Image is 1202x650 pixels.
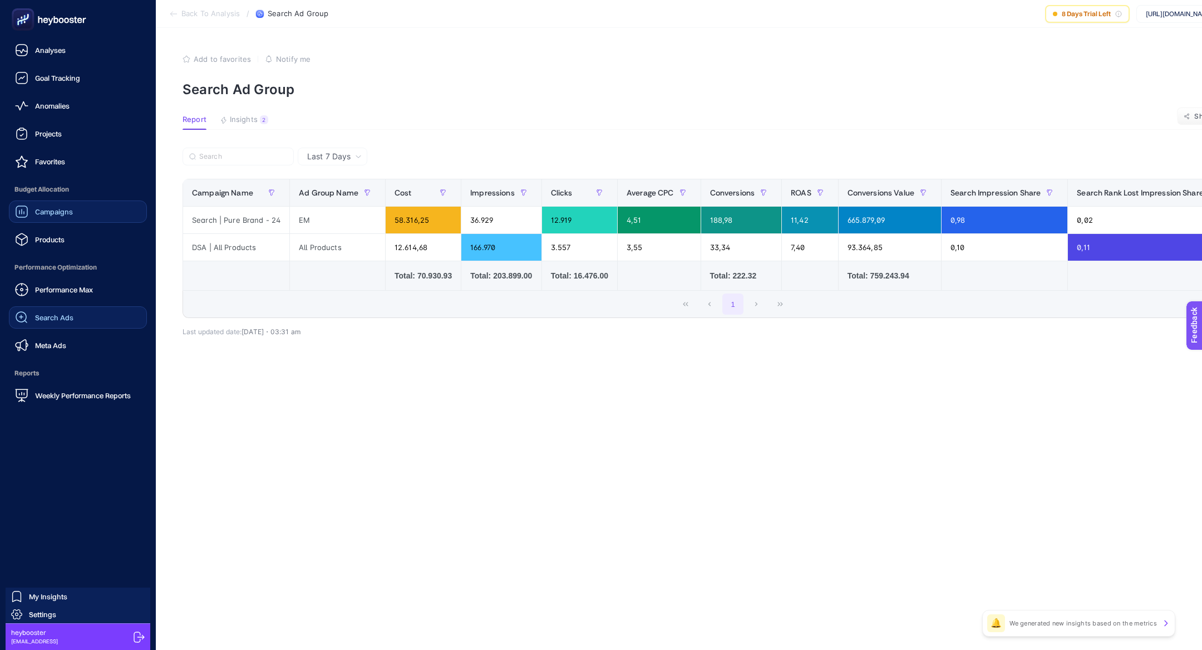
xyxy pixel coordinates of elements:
span: Clicks [551,188,573,197]
span: Search Ad Group [268,9,328,18]
span: Meta Ads [35,341,66,350]
div: 0,98 [942,207,1067,233]
span: Anomalies [35,101,70,110]
a: Anomalies [9,95,147,117]
div: 12.919 [542,207,617,233]
a: Settings [6,605,150,623]
span: Last 7 Days [307,151,351,162]
div: 4,51 [618,207,701,233]
div: 93.364,85 [839,234,941,261]
span: Report [183,115,206,124]
span: Budget Allocation [9,178,147,201]
a: Campaigns [9,201,147,223]
div: 665.879,09 [839,207,941,233]
div: 0,10 [942,234,1067,261]
a: Goal Tracking [9,67,147,89]
div: DSA | All Products [183,234,289,261]
div: 36.929 [461,207,541,233]
a: Weekly Performance Reports [9,384,147,407]
span: Cost [395,188,412,197]
span: Insights [230,115,258,124]
button: Add to favorites [183,55,251,63]
a: Performance Max [9,278,147,301]
span: My Insights [29,592,67,601]
span: Search Ads [35,313,73,322]
span: Projects [35,129,62,138]
div: 12.614,68 [386,234,461,261]
div: 166.970 [461,234,541,261]
span: Analyses [35,46,66,55]
span: Average CPC [627,188,674,197]
span: Products [35,235,65,244]
span: Performance Optimization [9,256,147,278]
span: Ad Group Name [299,188,358,197]
span: 8 Days Trial Left [1062,9,1111,18]
a: Favorites [9,150,147,173]
span: Goal Tracking [35,74,80,82]
span: Favorites [35,157,65,166]
span: Notify me [276,55,311,63]
a: Products [9,228,147,251]
div: Total: 759.243.94 [848,270,932,281]
div: 33,34 [701,234,782,261]
a: Search Ads [9,306,147,329]
div: 3,55 [618,234,701,261]
span: Campaigns [35,207,73,216]
span: Last updated date: [183,328,242,336]
div: 7,40 [782,234,838,261]
div: Search | Pure Brand - 24 [183,207,289,233]
span: ROAS [791,188,811,197]
span: [DATE]・03:31 am [242,328,300,336]
div: Total: 16.476.00 [551,270,608,281]
span: Back To Analysis [181,9,240,18]
a: My Insights [6,588,150,605]
span: Impressions [470,188,515,197]
div: 58.316,25 [386,207,461,233]
span: Performance Max [35,285,93,294]
div: 3.557 [542,234,617,261]
span: Settings [29,610,56,619]
div: 11,42 [782,207,838,233]
span: Feedback [7,3,42,12]
span: Search Impression Share [950,188,1041,197]
span: [EMAIL_ADDRESS] [11,637,58,646]
span: Conversions Value [848,188,914,197]
div: Total: 203.899.00 [470,270,533,281]
button: 1 [722,294,743,315]
button: Notify me [265,55,311,63]
span: Reports [9,362,147,384]
div: All Products [290,234,385,261]
div: 188,98 [701,207,782,233]
span: Conversions [710,188,755,197]
span: Weekly Performance Reports [35,391,131,400]
a: Meta Ads [9,334,147,356]
div: 2 [260,115,268,124]
span: Campaign Name [192,188,253,197]
span: / [247,9,249,18]
div: Total: 70.930.93 [395,270,452,281]
a: Analyses [9,39,147,61]
input: Search [199,153,287,161]
div: Total: 222.32 [710,270,773,281]
div: EM [290,207,385,233]
a: Projects [9,123,147,145]
span: Add to favorites [194,55,251,63]
span: heybooster [11,628,58,637]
